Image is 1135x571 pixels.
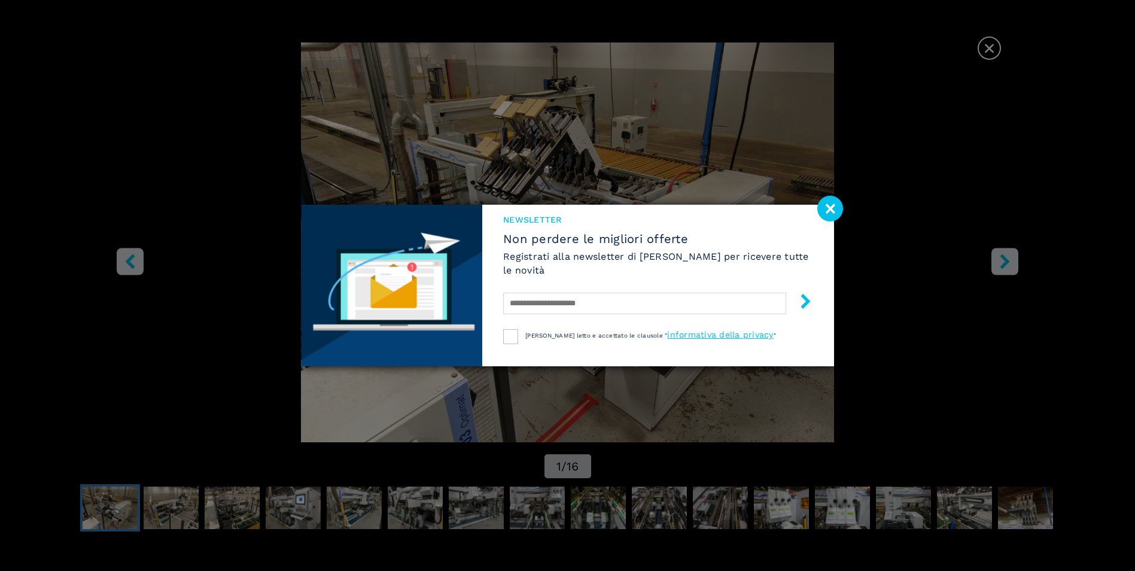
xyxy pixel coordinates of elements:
button: submit-button [786,289,813,317]
span: Non perdere le migliori offerte [503,232,813,246]
a: informativa della privacy [667,330,773,339]
span: NEWSLETTER [503,214,813,226]
img: Newsletter image [302,205,483,366]
span: " [774,332,776,339]
span: [PERSON_NAME] letto e accettato le clausole " [525,332,667,339]
h6: Registrati alla newsletter di [PERSON_NAME] per ricevere tutte le novità [503,250,813,277]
